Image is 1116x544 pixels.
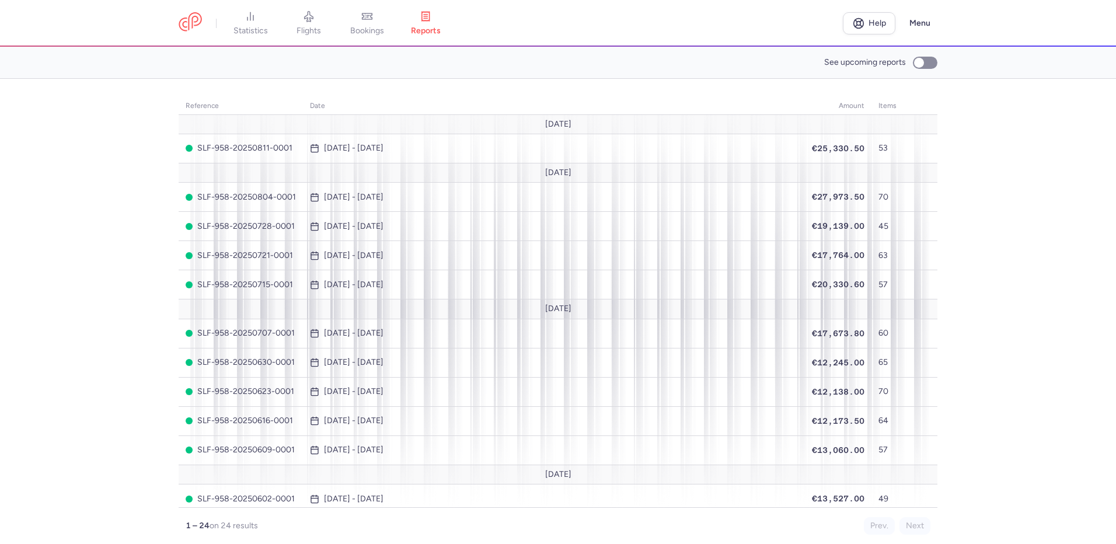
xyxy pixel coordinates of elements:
span: €13,060.00 [812,445,864,455]
span: €20,330.60 [812,280,864,289]
span: statistics [233,26,268,36]
time: [DATE] - [DATE] [324,387,383,396]
span: Help [869,19,886,27]
span: bookings [350,26,384,36]
span: SLF-958-20250715-0001 [186,280,296,290]
td: 65 [871,348,904,377]
time: [DATE] - [DATE] [324,222,383,231]
span: SLF-958-20250707-0001 [186,329,296,338]
time: [DATE] - [DATE] [324,416,383,426]
button: Menu [902,12,937,34]
span: SLF-958-20250804-0001 [186,193,296,202]
span: SLF-958-20250623-0001 [186,387,296,396]
a: CitizenPlane red outlined logo [179,12,202,34]
span: reports [411,26,441,36]
span: €17,764.00 [812,250,864,260]
span: SLF-958-20250728-0001 [186,222,296,231]
time: [DATE] - [DATE] [324,329,383,338]
span: €25,330.50 [812,144,864,153]
td: 70 [871,377,904,406]
span: €27,973.50 [812,192,864,201]
td: 64 [871,406,904,435]
button: Next [899,517,930,535]
a: bookings [338,11,396,36]
span: SLF-958-20250616-0001 [186,416,296,426]
span: SLF-958-20250630-0001 [186,358,296,367]
span: €12,173.50 [812,416,864,426]
span: SLF-958-20250609-0001 [186,445,296,455]
td: 57 [871,435,904,465]
span: [DATE] [545,120,571,129]
td: 60 [871,319,904,348]
th: date [303,97,805,115]
span: [DATE] [545,168,571,177]
td: 49 [871,484,904,514]
a: flights [280,11,338,36]
a: statistics [221,11,280,36]
td: 53 [871,134,904,163]
span: SLF-958-20250721-0001 [186,251,296,260]
a: Help [843,12,895,34]
span: €17,673.80 [812,329,864,338]
button: Prev. [864,517,895,535]
time: [DATE] - [DATE] [324,445,383,455]
span: SLF-958-20250602-0001 [186,494,296,504]
span: See upcoming reports [824,58,906,67]
span: [DATE] [545,470,571,479]
time: [DATE] - [DATE] [324,494,383,504]
span: €13,527.00 [812,494,864,503]
time: [DATE] - [DATE] [324,251,383,260]
th: amount [805,97,871,115]
span: on 24 results [210,521,258,531]
span: [DATE] [545,304,571,313]
th: reference [179,97,303,115]
time: [DATE] - [DATE] [324,280,383,290]
span: flights [297,26,321,36]
span: SLF-958-20250811-0001 [186,144,296,153]
td: 45 [871,212,904,241]
span: €19,139.00 [812,221,864,231]
th: items [871,97,904,115]
strong: 1 – 24 [186,521,210,531]
td: 57 [871,270,904,299]
td: 70 [871,183,904,212]
a: reports [396,11,455,36]
time: [DATE] - [DATE] [324,144,383,153]
time: [DATE] - [DATE] [324,193,383,202]
time: [DATE] - [DATE] [324,358,383,367]
td: 63 [871,241,904,270]
span: €12,138.00 [812,387,864,396]
span: €12,245.00 [812,358,864,367]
